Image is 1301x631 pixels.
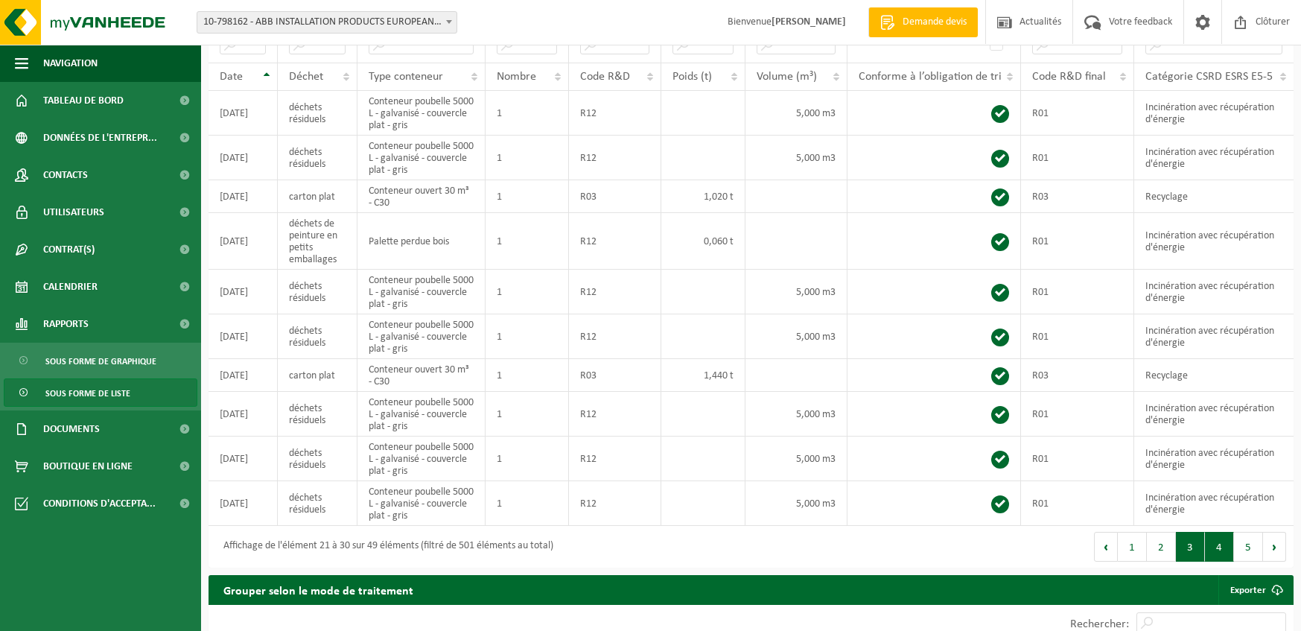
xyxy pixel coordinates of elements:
span: Documents [43,410,100,448]
td: carton plat [278,180,357,213]
td: 1 [486,91,570,136]
td: [DATE] [209,213,278,270]
span: Sous forme de graphique [45,347,156,375]
td: 1 [486,270,570,314]
td: [DATE] [209,91,278,136]
span: Date [220,71,243,83]
td: 5,000 m3 [745,481,847,526]
td: R01 [1021,213,1134,270]
td: R12 [569,314,661,359]
td: R03 [569,180,661,213]
span: Catégorie CSRD ESRS E5-5 [1145,71,1273,83]
td: R12 [569,213,661,270]
td: déchets résiduels [278,481,357,526]
span: Conforme à l’obligation de tri [859,71,1002,83]
span: Code R&D [580,71,630,83]
td: R01 [1021,91,1134,136]
td: [DATE] [209,359,278,392]
span: Boutique en ligne [43,448,133,485]
td: Incinération avec récupération d'énergie [1134,314,1294,359]
td: Recyclage [1134,359,1294,392]
span: Nombre [497,71,536,83]
button: 1 [1118,532,1147,562]
span: Poids (t) [672,71,712,83]
h2: Grouper selon le mode de traitement [209,575,428,604]
td: R12 [569,481,661,526]
td: Conteneur poubelle 5000 L - galvanisé - couvercle plat - gris [357,437,486,481]
td: Incinération avec récupération d'énergie [1134,91,1294,136]
td: déchets résiduels [278,136,357,180]
td: 5,000 m3 [745,136,847,180]
span: Données de l'entrepr... [43,119,157,156]
td: Recyclage [1134,180,1294,213]
label: Rechercher: [1070,618,1129,630]
td: déchets de peinture en petits emballages [278,213,357,270]
td: R03 [1021,359,1134,392]
td: Incinération avec récupération d'énergie [1134,213,1294,270]
td: déchets résiduels [278,392,357,437]
a: Sous forme de liste [4,378,197,407]
td: R12 [569,91,661,136]
span: Déchet [289,71,323,83]
td: Conteneur poubelle 5000 L - galvanisé - couvercle plat - gris [357,481,486,526]
td: [DATE] [209,437,278,481]
span: Type conteneur [369,71,443,83]
td: Incinération avec récupération d'énergie [1134,136,1294,180]
td: [DATE] [209,481,278,526]
td: R01 [1021,136,1134,180]
td: Conteneur ouvert 30 m³ - C30 [357,359,486,392]
span: Utilisateurs [43,194,104,231]
td: 5,000 m3 [745,437,847,481]
td: 1,440 t [661,359,745,392]
button: 5 [1234,532,1263,562]
td: [DATE] [209,392,278,437]
td: 1 [486,136,570,180]
a: Demande devis [868,7,978,37]
td: 1 [486,437,570,481]
button: Previous [1094,532,1118,562]
span: Conditions d'accepta... [43,485,156,522]
span: Code R&D final [1032,71,1106,83]
strong: [PERSON_NAME] [772,16,846,28]
td: 1 [486,314,570,359]
td: [DATE] [209,180,278,213]
td: carton plat [278,359,357,392]
span: Calendrier [43,268,98,305]
td: 5,000 m3 [745,270,847,314]
span: Contrat(s) [43,231,95,268]
td: 5,000 m3 [745,314,847,359]
a: Exporter [1218,575,1292,605]
span: Demande devis [899,15,970,30]
td: Incinération avec récupération d'énergie [1134,392,1294,437]
td: 1 [486,180,570,213]
td: 1 [486,359,570,392]
span: Contacts [43,156,88,194]
td: Conteneur ouvert 30 m³ - C30 [357,180,486,213]
button: 2 [1147,532,1176,562]
td: R03 [1021,180,1134,213]
td: R12 [569,437,661,481]
td: 5,000 m3 [745,91,847,136]
button: 4 [1205,532,1234,562]
span: Volume (m³) [757,71,817,83]
td: 1 [486,392,570,437]
td: déchets résiduels [278,91,357,136]
td: Conteneur poubelle 5000 L - galvanisé - couvercle plat - gris [357,270,486,314]
td: R12 [569,136,661,180]
span: Sous forme de liste [45,379,130,408]
td: Conteneur poubelle 5000 L - galvanisé - couvercle plat - gris [357,392,486,437]
td: [DATE] [209,270,278,314]
td: R01 [1021,270,1134,314]
td: [DATE] [209,314,278,359]
td: R12 [569,270,661,314]
td: Conteneur poubelle 5000 L - galvanisé - couvercle plat - gris [357,136,486,180]
td: déchets résiduels [278,437,357,481]
td: déchets résiduels [278,314,357,359]
span: Tableau de bord [43,82,124,119]
td: R01 [1021,437,1134,481]
td: 1 [486,481,570,526]
td: R01 [1021,392,1134,437]
td: 1,020 t [661,180,745,213]
td: 5,000 m3 [745,392,847,437]
td: Incinération avec récupération d'énergie [1134,437,1294,481]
